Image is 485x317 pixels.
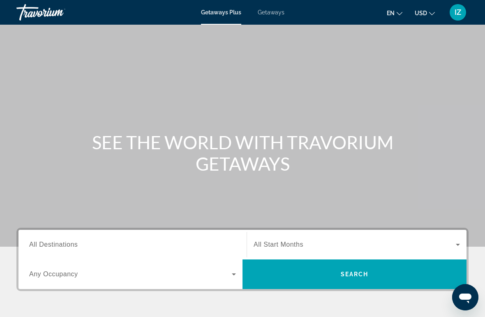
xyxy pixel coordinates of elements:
[18,230,467,289] div: Search widget
[29,241,78,248] span: All Destinations
[88,132,397,174] h1: SEE THE WORLD WITH TRAVORIUM GETAWAYS
[341,271,369,278] span: Search
[29,271,78,278] span: Any Occupancy
[242,259,467,289] button: Search
[254,241,303,248] span: All Start Months
[16,2,99,23] a: Travorium
[452,284,478,310] iframe: Кнопка запуска окна обмена сообщениями
[455,8,461,16] span: IZ
[258,9,284,16] a: Getaways
[201,9,241,16] a: Getaways Plus
[387,7,402,19] button: Change language
[447,4,469,21] button: User Menu
[415,10,427,16] span: USD
[415,7,435,19] button: Change currency
[387,10,395,16] span: en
